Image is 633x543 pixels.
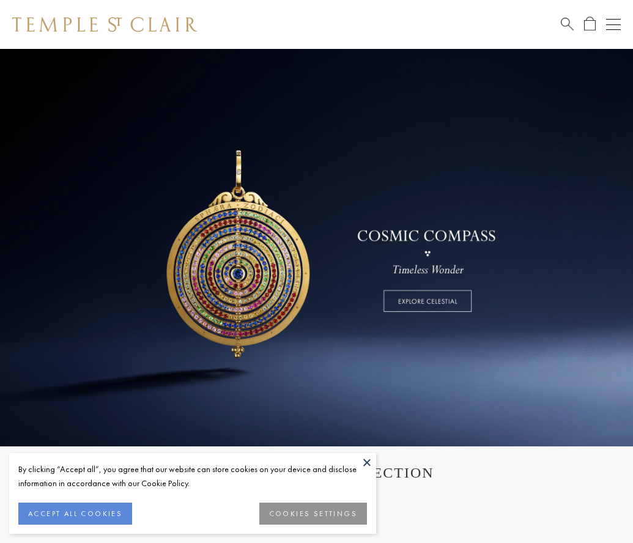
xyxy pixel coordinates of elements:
img: Temple St. Clair [12,17,197,32]
div: By clicking “Accept all”, you agree that our website can store cookies on your device and disclos... [18,462,367,490]
button: ACCEPT ALL COOKIES [18,503,132,525]
a: Open Shopping Bag [584,17,596,32]
button: Open navigation [606,17,621,32]
button: COOKIES SETTINGS [259,503,367,525]
a: Search [561,17,574,32]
